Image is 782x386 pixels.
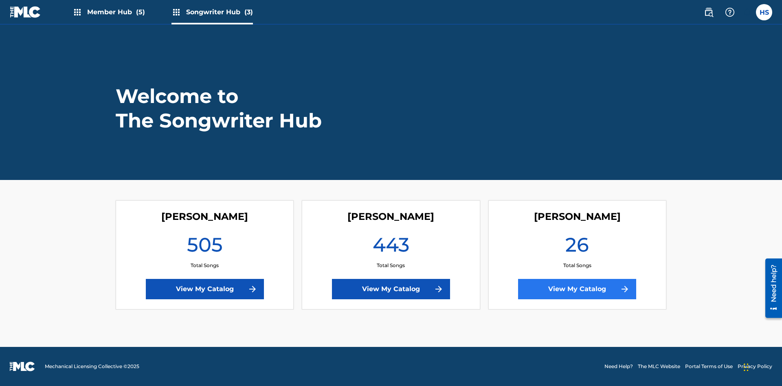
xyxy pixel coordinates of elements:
[116,84,323,133] h1: Welcome to The Songwriter Hub
[244,8,253,16] span: (3)
[518,279,636,299] a: View My Catalog
[744,355,749,379] div: Drag
[638,363,680,370] a: The MLC Website
[738,363,772,370] a: Privacy Policy
[685,363,733,370] a: Portal Terms of Use
[620,284,630,294] img: f7272a7cc735f4ea7f67.svg
[377,262,405,269] p: Total Songs
[534,211,621,223] h4: Christina Singuilera
[373,232,409,262] h1: 443
[186,7,253,17] span: Songwriter Hub
[701,4,717,20] a: Public Search
[347,211,434,223] h4: Toby Songwriter
[171,7,181,17] img: Top Rightsholders
[604,363,633,370] a: Need Help?
[704,7,714,17] img: search
[10,362,35,371] img: logo
[743,8,751,16] div: Notifications
[45,363,139,370] span: Mechanical Licensing Collective © 2025
[146,279,264,299] a: View My Catalog
[248,284,257,294] img: f7272a7cc735f4ea7f67.svg
[10,6,41,18] img: MLC Logo
[72,7,82,17] img: Top Rightsholders
[136,8,145,16] span: (5)
[187,232,223,262] h1: 505
[722,4,738,20] div: Help
[741,347,782,386] iframe: Chat Widget
[434,284,444,294] img: f7272a7cc735f4ea7f67.svg
[565,232,589,262] h1: 26
[332,279,450,299] a: View My Catalog
[563,262,591,269] p: Total Songs
[87,7,145,17] span: Member Hub
[759,255,782,322] iframe: Resource Center
[191,262,219,269] p: Total Songs
[756,4,772,20] div: User Menu
[725,7,735,17] img: help
[161,211,248,223] h4: Lorna Singerton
